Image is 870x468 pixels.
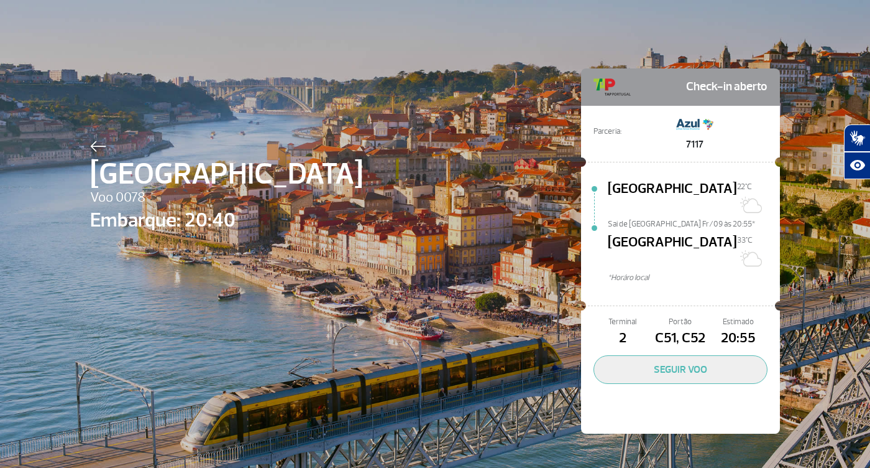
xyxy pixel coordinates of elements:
span: Estimado [710,316,767,328]
span: [GEOGRAPHIC_DATA] [608,179,737,218]
span: Portão [651,316,709,328]
span: Embarque: 20:40 [90,205,363,235]
span: Parceria: [593,126,621,138]
span: 2 [593,328,651,349]
span: 33°C [737,235,753,245]
span: Voo 0078 [90,187,363,208]
button: SEGUIR VOO [593,355,767,384]
span: [GEOGRAPHIC_DATA] [90,152,363,197]
span: Sai de [GEOGRAPHIC_DATA] Fr/09 às 20:55* [608,218,780,227]
span: 20:55 [710,328,767,349]
span: *Horáro local [608,272,780,284]
button: Abrir recursos assistivos. [844,152,870,179]
span: C51, C52 [651,328,709,349]
span: 7117 [676,137,713,152]
img: Sol com muitas nuvens [737,192,762,217]
span: Terminal [593,316,651,328]
span: 22°C [737,182,752,192]
span: [GEOGRAPHIC_DATA] [608,232,737,272]
span: Check-in aberto [686,75,767,100]
button: Abrir tradutor de língua de sinais. [844,124,870,152]
img: Sol com muitas nuvens [737,246,762,271]
div: Plugin de acessibilidade da Hand Talk. [844,124,870,179]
